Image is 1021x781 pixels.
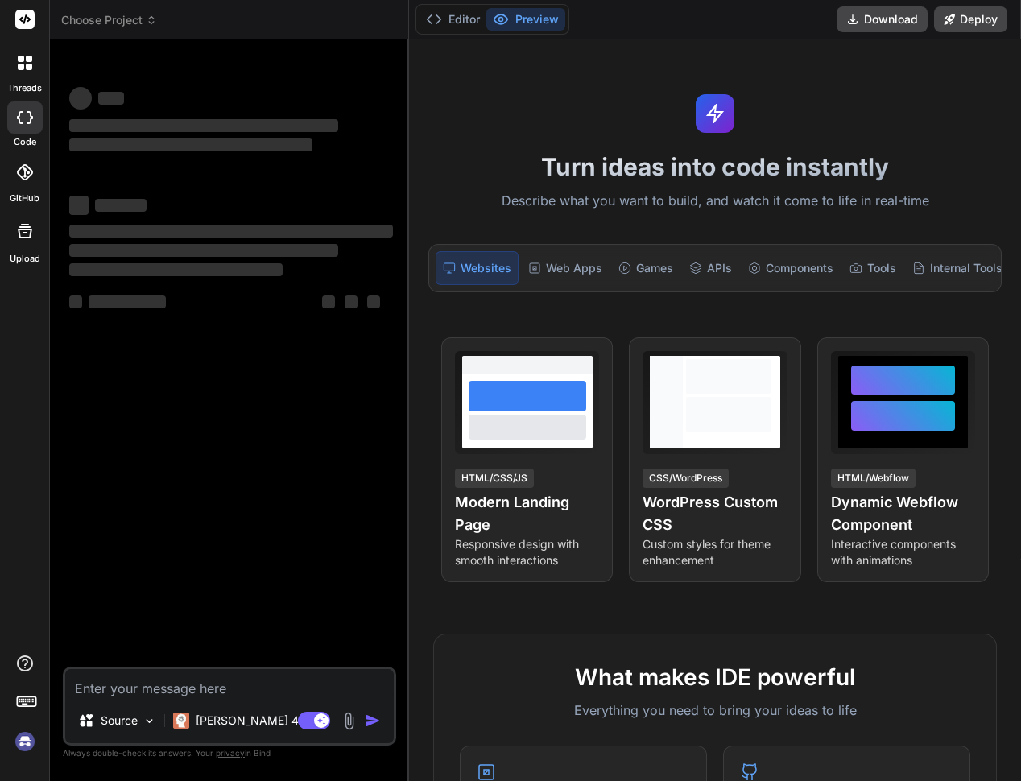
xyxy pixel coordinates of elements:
p: Always double-check its answers. Your in Bind [63,746,396,761]
span: ‌ [69,196,89,215]
div: Web Apps [522,251,609,285]
label: GitHub [10,192,39,205]
button: Editor [420,8,486,31]
button: Download [837,6,928,32]
label: Upload [10,252,40,266]
div: Websites [436,251,519,285]
div: APIs [683,251,738,285]
p: Custom styles for theme enhancement [643,536,787,568]
h4: Dynamic Webflow Component [831,491,975,536]
h1: Turn ideas into code instantly [419,152,1011,181]
span: ‌ [69,263,283,276]
p: Responsive design with smooth interactions [455,536,599,568]
img: attachment [340,712,358,730]
span: ‌ [69,225,393,238]
span: ‌ [69,244,338,257]
div: CSS/WordPress [643,469,729,488]
h4: Modern Landing Page [455,491,599,536]
div: Games [612,251,680,285]
label: code [14,135,36,149]
img: Claude 4 Sonnet [173,713,189,729]
span: ‌ [69,295,82,308]
div: Internal Tools [906,251,1009,285]
span: privacy [216,748,245,758]
div: Components [742,251,840,285]
span: Choose Project [61,12,157,28]
div: Tools [843,251,903,285]
div: HTML/CSS/JS [455,469,534,488]
span: ‌ [367,295,380,308]
span: ‌ [95,199,147,212]
span: ‌ [69,138,312,151]
button: Deploy [934,6,1007,32]
span: ‌ [98,92,124,105]
h4: WordPress Custom CSS [643,491,787,536]
img: signin [11,728,39,755]
img: icon [365,713,381,729]
img: Pick Models [143,714,156,728]
span: ‌ [89,295,166,308]
span: ‌ [69,87,92,110]
p: Interactive components with animations [831,536,975,568]
h2: What makes IDE powerful [460,660,970,694]
p: Everything you need to bring your ideas to life [460,700,970,720]
span: ‌ [345,295,358,308]
span: ‌ [322,295,335,308]
p: Source [101,713,138,729]
p: Describe what you want to build, and watch it come to life in real-time [419,191,1011,212]
span: ‌ [69,119,338,132]
button: Preview [486,8,565,31]
div: HTML/Webflow [831,469,916,488]
p: [PERSON_NAME] 4 S.. [196,713,316,729]
label: threads [7,81,42,95]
